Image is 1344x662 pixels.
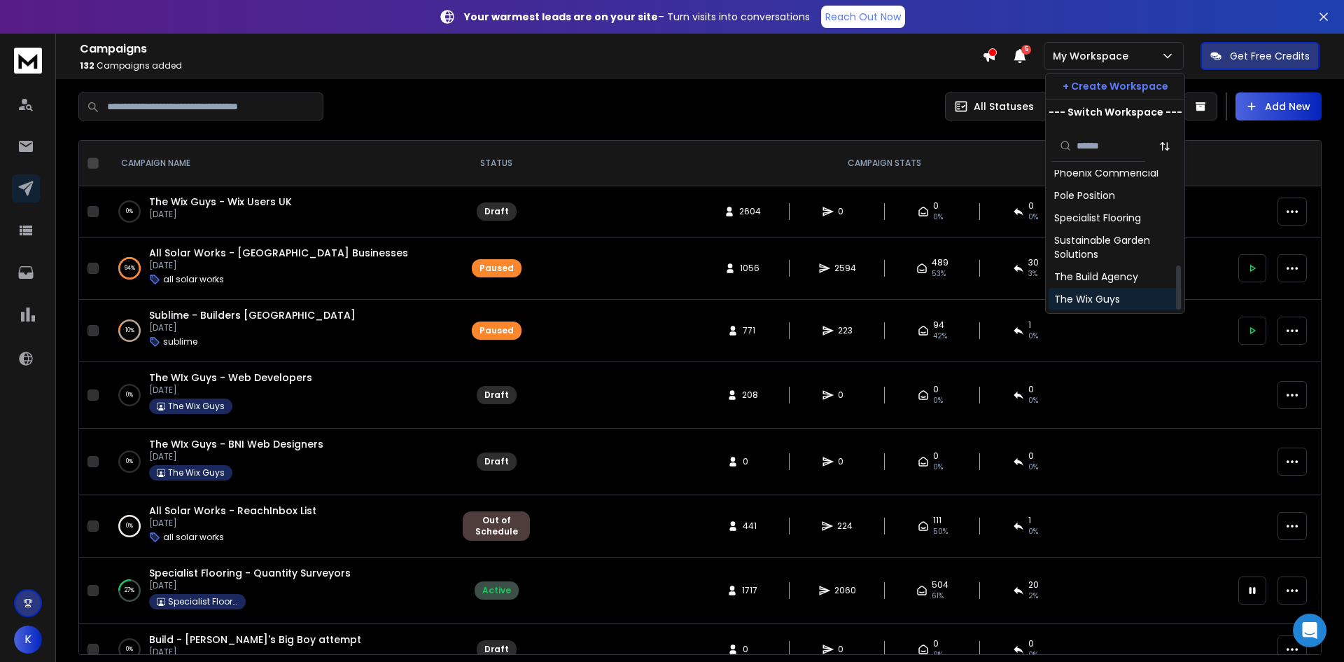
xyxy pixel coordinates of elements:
p: [DATE] [149,580,351,591]
div: The Wix Guys [1054,292,1120,306]
button: Add New [1235,92,1322,120]
a: Specialist Flooring - Quantity Surveyors [149,566,351,580]
div: Open Intercom Messenger [1293,614,1326,647]
span: 20 [1028,579,1039,591]
span: 0 [933,450,939,462]
span: 1 [1028,515,1031,526]
p: 10 % [125,324,134,338]
p: – Turn visits into conversations [464,10,810,24]
p: [DATE] [149,385,312,396]
th: CAMPAIGN NAME [104,141,454,186]
span: 2594 [834,263,856,274]
p: The Wix Guys [168,467,225,478]
span: 208 [742,389,758,401]
button: + Create Workspace [1046,74,1184,99]
span: 489 [932,257,948,268]
span: 132 [80,60,94,71]
button: Get Free Credits [1200,42,1319,70]
span: 1 [1028,319,1031,331]
a: The Wix Guys - Wix Users UK [149,195,292,209]
div: Phoenix Commericial [1054,166,1158,180]
span: 111 [933,515,941,526]
p: 94 % [125,261,135,275]
span: 5 [1021,45,1031,55]
a: Build - [PERSON_NAME]'s Big Boy attempt [149,633,361,647]
p: [DATE] [149,518,316,529]
span: 1717 [742,585,757,596]
p: All Statuses [974,99,1034,113]
td: 94%All Solar Works - [GEOGRAPHIC_DATA] Businesses[DATE]all solar works [104,237,454,300]
span: 3 % [1028,268,1037,280]
span: 0% [933,395,943,406]
a: The WIx Guys - Web Developers [149,371,312,385]
p: sublime [163,336,197,347]
span: 2 % [1028,591,1038,602]
img: logo [14,48,42,74]
span: 0 [1028,200,1034,212]
p: 0 % [126,388,133,402]
span: 0 % [1028,331,1038,342]
p: [DATE] [149,451,323,462]
p: The Wix Guys [168,401,225,412]
h1: Campaigns [80,41,982,57]
span: 0 [743,644,757,655]
span: 0 [1028,450,1034,462]
a: All Solar Works - [GEOGRAPHIC_DATA] Businesses [149,246,408,260]
span: 0% [1028,649,1038,661]
span: 0 [838,644,852,655]
span: 0 [933,200,939,212]
span: 0% [1028,395,1038,406]
span: 223 [838,325,853,336]
div: Paused [479,325,514,336]
span: 53 % [932,268,946,280]
p: 0 % [126,205,133,219]
a: Reach Out Now [821,6,905,28]
td: 0%The Wix Guys - Wix Users UK[DATE] [104,186,454,237]
span: 0 [933,638,939,649]
div: Draft [484,206,509,217]
button: K [14,626,42,654]
div: Out of Schedule [470,515,522,537]
td: 10%Sublime - Builders [GEOGRAPHIC_DATA][DATE]sublime [104,300,454,362]
span: 61 % [932,591,944,602]
p: 0 % [126,455,133,469]
div: Paused [479,263,514,274]
span: The WIx Guys - BNI Web Designers [149,437,323,451]
p: 27 % [125,584,134,598]
button: Sort by Sort A-Z [1151,132,1179,160]
span: 0% [933,649,943,661]
span: 0 [1028,638,1034,649]
p: [DATE] [149,260,408,271]
p: Specialist Flooring [168,596,238,607]
span: 0 [838,389,852,401]
div: Draft [484,644,509,655]
strong: Your warmest leads are on your site [464,10,658,24]
p: 0 % [126,519,133,533]
span: 2604 [739,206,761,217]
p: --- Switch Workspace --- [1049,105,1182,119]
span: 771 [743,325,757,336]
p: all solar works [163,532,224,543]
div: Active [482,585,511,596]
span: 50 % [933,526,948,537]
span: 0 [838,456,852,467]
span: 0 [933,384,939,395]
td: 0%All Solar Works - ReachInbox List[DATE]all solar works [104,495,454,558]
th: STATUS [454,141,538,186]
span: 0 [838,206,852,217]
div: The Build Agency [1054,270,1138,284]
p: Get Free Credits [1230,49,1310,63]
p: + Create Workspace [1063,79,1168,93]
p: Reach Out Now [825,10,901,24]
span: 0 [1028,384,1034,395]
span: 42 % [933,331,947,342]
span: 441 [743,520,757,532]
div: Draft [484,389,509,401]
p: [DATE] [149,209,292,220]
p: [DATE] [149,322,356,333]
div: Specialist Flooring [1054,211,1141,225]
